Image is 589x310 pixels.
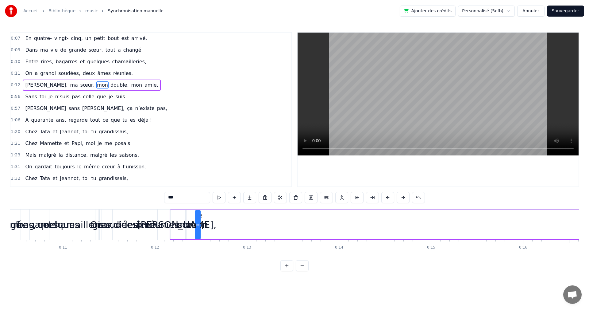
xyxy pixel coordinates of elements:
span: bout [107,35,119,42]
div: âmes [136,218,161,232]
span: sans [68,105,80,112]
span: On [25,163,33,170]
div: rires, [13,218,36,232]
img: youka [5,5,17,17]
span: pas, [156,105,168,112]
span: mon [131,81,143,88]
span: quatre- [33,35,52,42]
span: changé. [123,46,144,53]
span: Tata [39,175,51,182]
span: saisons, [119,151,140,159]
span: double, [110,81,129,88]
span: grande [68,46,87,53]
span: la [58,151,64,159]
span: tu [122,116,128,124]
span: malgré [38,151,57,159]
a: Accueil [23,8,39,14]
span: déjà ! [137,116,153,124]
span: 1:31 [11,164,20,170]
span: toujours [54,163,75,170]
span: 1:20 [11,129,20,135]
span: ans, [55,116,67,124]
span: n’existe [135,105,155,112]
span: et [52,128,58,135]
span: grandissais, [98,175,129,182]
span: suis. [115,93,127,100]
span: ce [102,116,109,124]
span: l’unisson. [122,163,147,170]
span: 0:10 [11,59,20,65]
div: bagarres [17,218,58,232]
span: regarde [68,116,88,124]
div: deux [121,218,144,232]
div: 0:11 [59,245,67,250]
span: ma [40,46,48,53]
span: vie [50,46,58,53]
span: À [25,116,29,124]
span: 0:09 [11,47,20,53]
span: tout [90,116,101,124]
span: rires, [40,58,54,65]
span: Chez [25,175,38,182]
span: cœur [102,163,116,170]
span: gardait [34,163,53,170]
span: 1:23 [11,152,20,158]
span: que [96,93,107,100]
span: distance, [65,151,88,159]
div: chamailleries, [49,218,114,232]
span: je [97,140,102,147]
span: es [129,116,136,124]
span: 1:21 [11,140,20,147]
span: arrivé, [131,35,148,42]
span: amie, [144,81,159,88]
span: cinq, [70,35,83,42]
span: quarante [30,116,54,124]
span: mon [96,81,109,88]
div: On [90,218,103,232]
span: 0:11 [11,70,20,77]
span: [PERSON_NAME], [25,81,68,88]
span: a [117,46,121,53]
span: soudées, [58,70,81,77]
span: deux [82,70,96,77]
span: est [121,35,129,42]
div: 0:16 [519,245,527,250]
span: n’suis [55,93,70,100]
span: les [109,151,117,159]
span: petit [93,35,106,42]
span: On [25,70,33,77]
span: [PERSON_NAME] [25,105,67,112]
span: quelques [87,58,110,65]
span: Chez [25,140,38,147]
div: 0:13 [243,245,251,250]
span: sœur, [80,81,95,88]
div: grandi [92,218,122,232]
div: soudées, [99,218,140,232]
span: Dans [25,46,38,53]
button: Annuler [517,6,544,17]
span: et [64,140,70,147]
div: 0:12 [151,245,159,250]
span: tu [90,128,97,135]
span: bagarres [55,58,78,65]
span: Synchronisation manuelle [108,8,164,14]
span: 1:32 [11,175,20,182]
span: Chez [25,128,38,135]
span: me [104,140,113,147]
span: réunies. [113,70,133,77]
span: Entre [25,58,39,65]
span: ma [69,81,78,88]
span: je [108,93,114,100]
span: En [25,35,32,42]
div: sœur, [177,218,204,232]
span: 1:06 [11,117,20,123]
span: vingt- [54,35,69,42]
span: sœur, [88,46,104,53]
span: un [85,35,92,42]
a: Bibliothèque [48,8,75,14]
div: 0:15 [427,245,435,250]
span: Mais [25,151,37,159]
span: je [48,93,53,100]
span: tu [90,175,97,182]
span: tout [105,46,116,53]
